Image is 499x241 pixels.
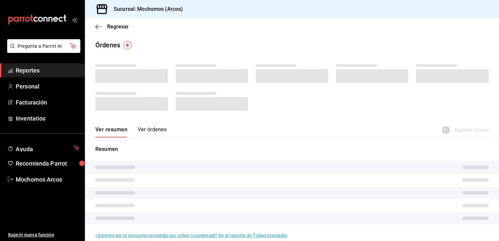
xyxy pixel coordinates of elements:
a: ¿Quieres ver el consumo promedio por orden y comensal? Ve al reporte de Ticket promedio [95,233,287,238]
div: Órdenes [95,40,120,50]
button: Ver órdenes [138,126,167,137]
div: navigation tabs [95,126,167,137]
span: Mochomos Arcos [16,175,79,184]
a: Pregunta a Parrot AI [5,47,80,54]
img: Tooltip marker [123,41,132,49]
span: Ayuda [16,144,71,152]
span: Sugerir nueva función [8,232,79,238]
button: Regresar [95,24,129,30]
button: open_drawer_menu [72,17,77,22]
button: Ver resumen [95,126,127,137]
span: Personal [16,82,79,91]
span: Regresar [107,24,129,30]
p: Resumen [95,145,489,153]
span: Reportes [16,66,79,75]
span: Recomienda Parrot [16,159,79,168]
span: Pregunta a Parrot AI [18,43,70,50]
span: Facturación [16,98,79,107]
span: Inventarios [16,114,79,123]
h3: Sucursal: Mochomos (Arcos) [108,5,183,13]
button: Pregunta a Parrot AI [7,39,80,53]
